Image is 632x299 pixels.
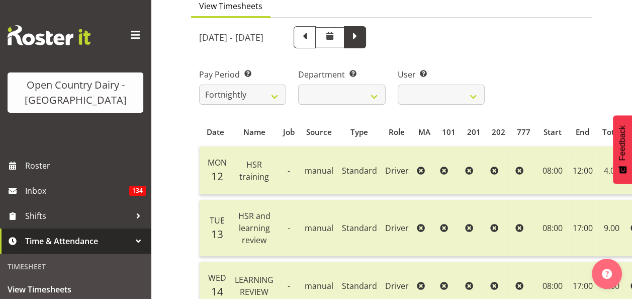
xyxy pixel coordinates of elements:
[492,126,505,138] span: 202
[568,146,596,195] td: 12:00
[306,126,332,138] span: Source
[398,68,485,81] label: User
[25,183,129,198] span: Inbox
[338,200,381,257] td: Standard
[596,146,626,195] td: 4.00
[385,165,409,176] span: Driver
[536,146,568,195] td: 08:00
[618,125,627,161] span: Feedback
[211,284,223,298] span: 14
[210,215,225,226] span: Tue
[207,126,224,138] span: Date
[517,126,530,138] span: 777
[576,126,589,138] span: End
[305,280,333,291] span: manual
[239,159,269,182] span: HSR training
[199,32,263,43] h5: [DATE] - [DATE]
[305,222,333,234] span: manual
[568,200,596,257] td: 17:00
[199,68,286,81] label: Pay Period
[613,115,632,184] button: Feedback - Show survey
[298,68,385,81] label: Department
[8,25,91,45] img: Rosterit website logo
[338,146,381,195] td: Standard
[243,126,265,138] span: Name
[442,126,456,138] span: 101
[288,222,290,234] span: -
[288,165,290,176] span: -
[129,186,146,196] span: 134
[25,208,131,223] span: Shifts
[350,126,368,138] span: Type
[25,234,131,249] span: Time & Attendance
[305,165,333,176] span: manual
[25,158,146,173] span: Roster
[602,269,612,279] img: help-xxl-2.png
[8,282,143,297] span: View Timesheets
[18,78,133,108] div: Open Country Dairy - [GEOGRAPHIC_DATA]
[418,126,430,138] span: MA
[536,200,568,257] td: 08:00
[211,169,223,183] span: 12
[288,280,290,291] span: -
[385,280,409,291] span: Driver
[543,126,561,138] span: Start
[3,256,148,277] div: Timesheet
[283,126,295,138] span: Job
[602,126,621,138] span: Total
[389,126,405,138] span: Role
[596,200,626,257] td: 9.00
[208,157,227,168] span: Mon
[385,222,409,234] span: Driver
[467,126,481,138] span: 201
[211,227,223,241] span: 13
[238,210,270,246] span: HSR and learning review
[235,274,274,297] span: LEARNING REVIEW
[208,272,226,283] span: Wed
